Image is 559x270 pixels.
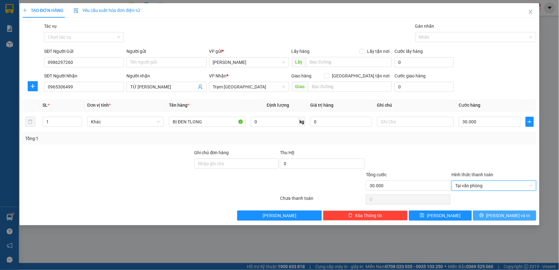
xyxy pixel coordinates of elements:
label: Cước lấy hàng [394,49,423,54]
span: Tổng cước [366,172,387,177]
span: plus [28,84,37,89]
button: [PERSON_NAME] [237,211,322,221]
span: Giao [292,82,308,92]
span: [PERSON_NAME] [263,212,296,219]
span: Gửi: [5,5,15,12]
div: 30.000 [5,33,57,41]
span: Khác [91,117,160,127]
div: Trạm [GEOGRAPHIC_DATA] [60,5,124,20]
label: Gán nhãn [415,24,434,29]
div: Người nhận [126,72,206,79]
th: Ghi chú [375,99,456,111]
input: Dọc đường [308,82,392,92]
span: Yêu cầu xuất hóa đơn điện tử [74,8,140,13]
span: VP Nhận [209,73,227,78]
label: Hình thức thanh toán [452,172,494,177]
span: save [420,213,424,218]
span: plus [23,8,27,13]
div: 0353939941 [60,20,124,29]
div: VP gửi [209,48,289,55]
button: delete [25,117,35,127]
span: Thu Hộ [280,150,294,155]
span: Tại văn phòng [456,181,533,190]
input: Cước giao hàng [394,82,454,92]
span: Trạm Sài Gòn [213,82,285,92]
span: SL [42,103,48,108]
span: [GEOGRAPHIC_DATA] tận nơi [329,72,392,79]
div: SĐT Người Gửi [44,48,124,55]
span: TẠO ĐƠN HÀNG [23,8,64,13]
div: Tên hàng: 1 hồ sơ ( : 1 ) [5,44,124,52]
div: SĐT Người Nhận [44,72,124,79]
span: Xóa Thông tin [355,212,383,219]
input: Ghi Chú [377,117,454,127]
button: deleteXóa Thông tin [323,211,408,221]
label: Ghi chú đơn hàng [194,150,229,155]
span: Cước hàng [459,103,481,108]
button: save[PERSON_NAME] [409,211,472,221]
button: Close [522,3,539,21]
input: VD: Bàn, Ghế [169,117,246,127]
span: SL [66,44,75,53]
span: Giao hàng [292,73,312,78]
img: icon [74,8,79,13]
span: Phan Thiết [213,58,285,67]
span: Lấy hàng [292,49,310,54]
div: [PERSON_NAME] [5,5,56,20]
span: [PERSON_NAME] và In [486,212,530,219]
span: Đơn vị tính [87,103,111,108]
span: printer [479,213,484,218]
input: Ghi chú đơn hàng [194,159,279,169]
label: Cước giao hàng [394,73,426,78]
span: [PERSON_NAME] [427,212,461,219]
span: close [528,9,533,14]
span: Lấy [292,57,306,67]
span: plus [526,119,533,124]
span: kg [299,117,305,127]
span: Định lượng [267,103,289,108]
span: Giá trị hàng [310,103,333,108]
span: Lấy tận nơi [365,48,392,55]
div: Chưa thanh toán [279,195,365,206]
button: plus [28,81,38,91]
span: Tên hàng [169,103,189,108]
div: Người gửi [126,48,206,55]
button: printer[PERSON_NAME] và In [473,211,536,221]
button: plus [526,117,534,127]
input: Dọc đường [306,57,392,67]
div: Tổng: 1 [25,135,216,142]
label: Tác vụ [44,24,57,29]
span: Đã thu : [5,34,24,40]
span: delete [348,213,353,218]
input: 0 [310,117,372,127]
span: user-add [198,84,203,89]
input: Cước lấy hàng [394,57,454,67]
span: Nhận: [60,6,75,13]
div: 0776524652 [5,20,56,28]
